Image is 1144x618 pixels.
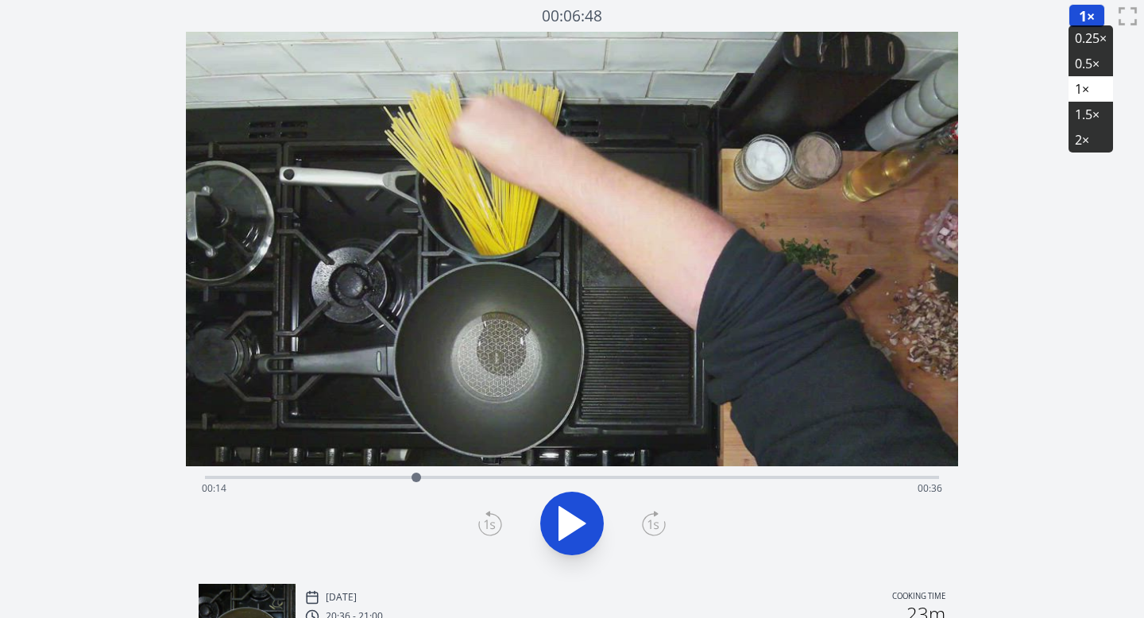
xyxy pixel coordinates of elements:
[1069,76,1113,102] li: 1×
[202,481,226,495] span: 00:14
[1069,51,1113,76] li: 0.5×
[1069,127,1113,153] li: 2×
[1069,102,1113,127] li: 1.5×
[1069,25,1113,51] li: 0.25×
[918,481,942,495] span: 00:36
[542,5,602,28] a: 00:06:48
[1069,4,1105,28] button: 1×
[892,590,945,604] p: Cooking time
[326,591,357,604] p: [DATE]
[1079,6,1087,25] span: 1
